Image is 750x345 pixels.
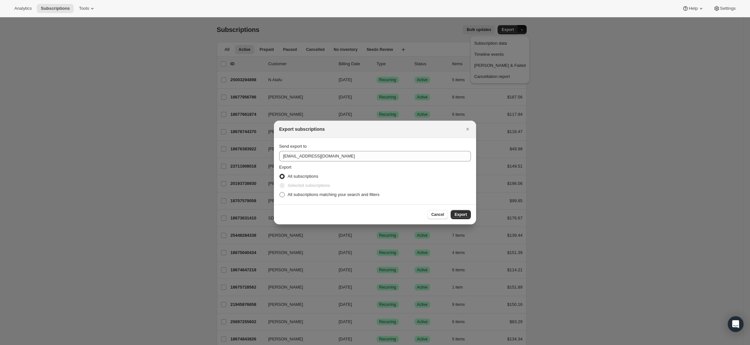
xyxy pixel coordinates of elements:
button: Cancel [427,210,448,219]
span: Export [279,165,292,170]
button: Help [678,4,708,13]
span: Cancel [431,212,444,217]
span: Settings [720,6,736,11]
span: All subscriptions matching your search and filters [288,192,380,197]
span: Tools [79,6,89,11]
span: Help [689,6,697,11]
span: Export [455,212,467,217]
span: Selected subscriptions [288,183,330,188]
h2: Export subscriptions [279,126,325,132]
button: Close [463,125,472,134]
button: Settings [710,4,740,13]
button: Analytics [10,4,36,13]
button: Tools [75,4,99,13]
div: Open Intercom Messenger [728,316,743,332]
span: All subscriptions [288,174,318,179]
span: Send export to [279,144,307,149]
span: Subscriptions [41,6,70,11]
button: Export [451,210,471,219]
span: Analytics [14,6,32,11]
button: Subscriptions [37,4,74,13]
